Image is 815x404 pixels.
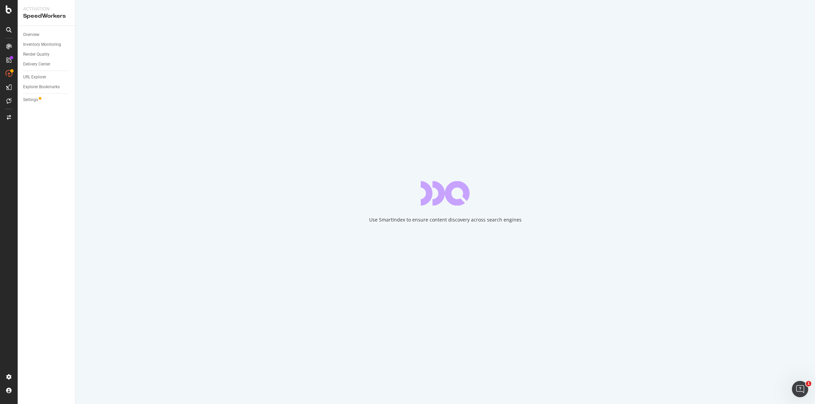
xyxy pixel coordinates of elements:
[23,83,60,91] div: Explorer Bookmarks
[23,61,50,68] div: Delivery Center
[23,12,70,20] div: SpeedWorkers
[23,31,39,38] div: Overview
[421,181,470,206] div: animation
[23,41,70,48] a: Inventory Monitoring
[23,74,70,81] a: URL Explorer
[23,51,70,58] a: Render Quality
[23,51,50,58] div: Render Quality
[23,31,70,38] a: Overview
[23,61,70,68] a: Delivery Center
[369,216,522,223] div: Use SmartIndex to ensure content discovery across search engines
[23,41,61,48] div: Inventory Monitoring
[23,96,70,103] a: Settings
[792,381,808,397] iframe: Intercom live chat
[23,74,46,81] div: URL Explorer
[806,381,811,386] span: 1
[23,83,70,91] a: Explorer Bookmarks
[23,96,38,103] div: Settings
[23,5,70,12] div: Activation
